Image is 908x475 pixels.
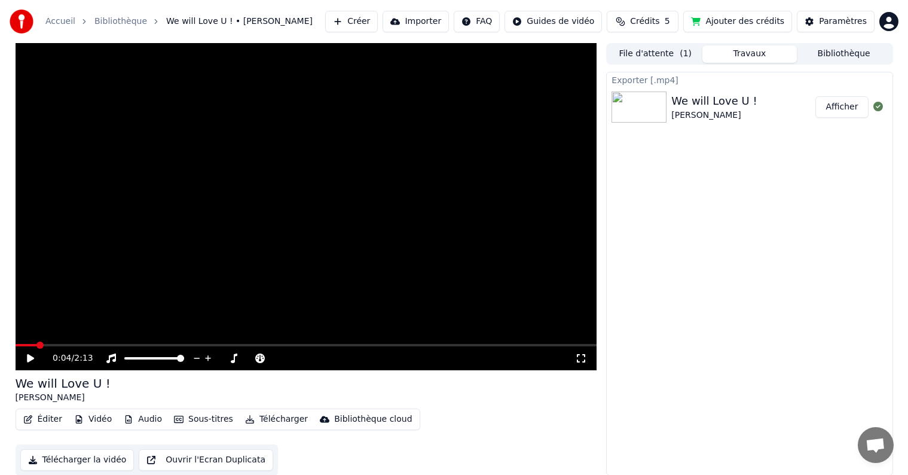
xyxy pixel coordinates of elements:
[454,11,500,32] button: FAQ
[680,48,692,60] span: ( 1 )
[325,11,378,32] button: Créer
[119,411,167,428] button: Audio
[74,352,93,364] span: 2:13
[683,11,792,32] button: Ajouter des crédits
[819,16,867,28] div: Paramètres
[16,392,111,404] div: [PERSON_NAME]
[169,411,238,428] button: Sous-titres
[139,449,273,471] button: Ouvrir l'Ecran Duplicata
[665,16,670,28] span: 5
[815,96,868,118] button: Afficher
[94,16,147,28] a: Bibliothèque
[630,16,659,28] span: Crédits
[797,11,875,32] button: Paramètres
[702,45,797,63] button: Travaux
[10,10,33,34] img: youka
[45,16,75,28] a: Accueil
[20,449,134,471] button: Télécharger la vidéo
[858,427,894,463] div: Ouvrir le chat
[671,109,757,121] div: [PERSON_NAME]
[53,352,81,364] div: /
[607,72,892,87] div: Exporter [.mp4]
[166,16,313,28] span: We will Love U ! • [PERSON_NAME]
[53,352,71,364] span: 0:04
[19,411,67,428] button: Éditer
[505,11,602,32] button: Guides de vidéo
[607,11,678,32] button: Crédits5
[45,16,313,28] nav: breadcrumb
[608,45,702,63] button: File d'attente
[671,93,757,109] div: We will Love U !
[797,45,891,63] button: Bibliothèque
[334,413,412,425] div: Bibliothèque cloud
[69,411,117,428] button: Vidéo
[240,411,313,428] button: Télécharger
[16,375,111,392] div: We will Love U !
[383,11,449,32] button: Importer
